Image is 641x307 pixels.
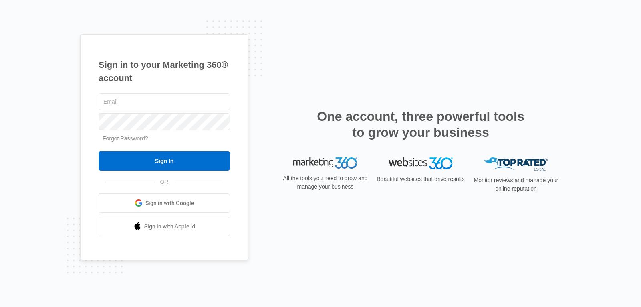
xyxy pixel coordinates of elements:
input: Email [99,93,230,110]
span: Sign in with Google [145,199,194,207]
p: Beautiful websites that drive results [376,175,466,183]
span: Sign in with Apple Id [144,222,196,231]
a: Sign in with Google [99,193,230,213]
img: Websites 360 [389,157,453,169]
a: Forgot Password? [103,135,148,142]
a: Sign in with Apple Id [99,217,230,236]
h1: Sign in to your Marketing 360® account [99,58,230,85]
img: Top Rated Local [484,157,548,171]
p: All the tools you need to grow and manage your business [280,174,370,191]
h2: One account, three powerful tools to grow your business [314,108,527,140]
img: Marketing 360 [293,157,357,169]
p: Monitor reviews and manage your online reputation [471,176,561,193]
input: Sign In [99,151,230,171]
span: OR [155,178,174,186]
